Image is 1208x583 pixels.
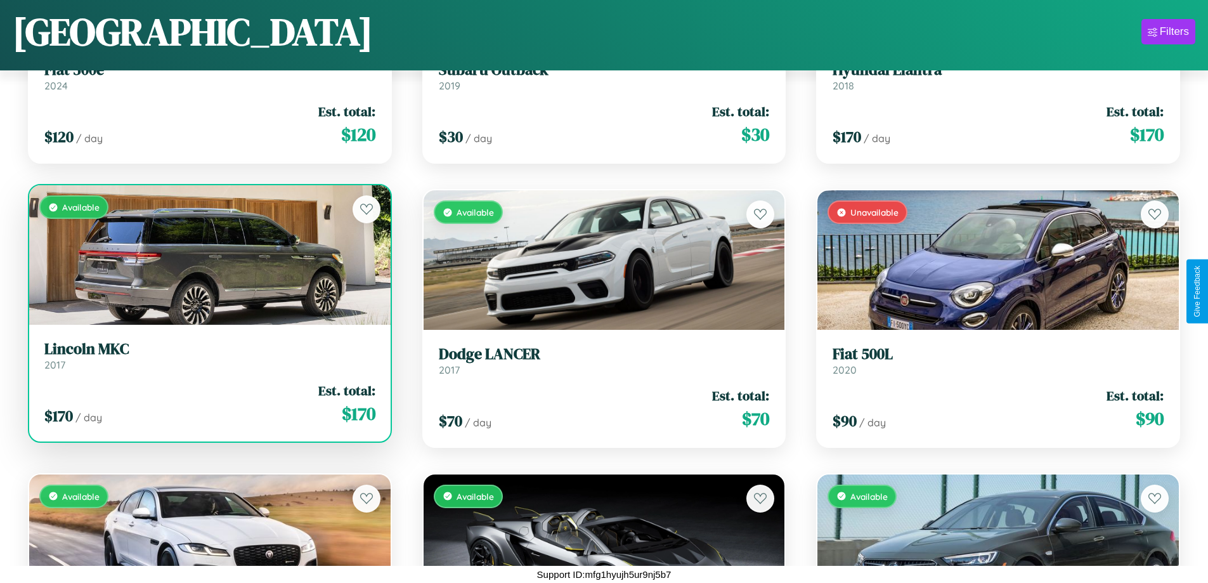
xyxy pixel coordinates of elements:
span: $ 90 [1136,406,1164,431]
a: Hyundai Elantra2018 [833,61,1164,92]
span: $ 170 [833,126,861,147]
span: 2019 [439,79,460,92]
span: Est. total: [712,386,769,405]
a: Dodge LANCER2017 [439,345,770,376]
span: Unavailable [850,207,899,218]
span: $ 30 [741,122,769,147]
h3: Dodge LANCER [439,345,770,364]
span: $ 120 [44,126,74,147]
h1: [GEOGRAPHIC_DATA] [13,6,373,58]
a: Fiat 500e2024 [44,61,375,92]
a: Subaru Outback2019 [439,61,770,92]
span: 2017 [44,358,65,371]
span: / day [465,132,492,145]
span: 2018 [833,79,854,92]
span: $ 170 [342,401,375,426]
button: Filters [1141,19,1195,44]
span: / day [864,132,890,145]
div: Filters [1160,25,1189,38]
span: Available [850,491,888,502]
span: Est. total: [1107,386,1164,405]
span: / day [76,132,103,145]
span: Est. total: [712,102,769,121]
a: Lincoln MKC2017 [44,340,375,371]
div: Give Feedback [1193,266,1202,317]
h3: Subaru Outback [439,61,770,79]
h3: Hyundai Elantra [833,61,1164,79]
span: / day [859,416,886,429]
span: $ 90 [833,410,857,431]
span: Available [62,491,100,502]
span: Est. total: [318,102,375,121]
span: / day [465,416,491,429]
span: Est. total: [1107,102,1164,121]
span: Available [62,202,100,213]
span: Est. total: [318,381,375,400]
span: / day [75,411,102,424]
span: 2020 [833,364,857,376]
h3: Fiat 500e [44,61,375,79]
span: $ 120 [341,122,375,147]
p: Support ID: mfg1hyujh5ur9nj5b7 [537,566,672,583]
span: $ 170 [44,405,73,426]
span: $ 30 [439,126,463,147]
span: 2024 [44,79,68,92]
a: Fiat 500L2020 [833,345,1164,376]
span: $ 70 [742,406,769,431]
span: $ 170 [1130,122,1164,147]
h3: Lincoln MKC [44,340,375,358]
span: 2017 [439,364,460,376]
span: $ 70 [439,410,462,431]
span: Available [457,491,494,502]
span: Available [457,207,494,218]
h3: Fiat 500L [833,345,1164,364]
